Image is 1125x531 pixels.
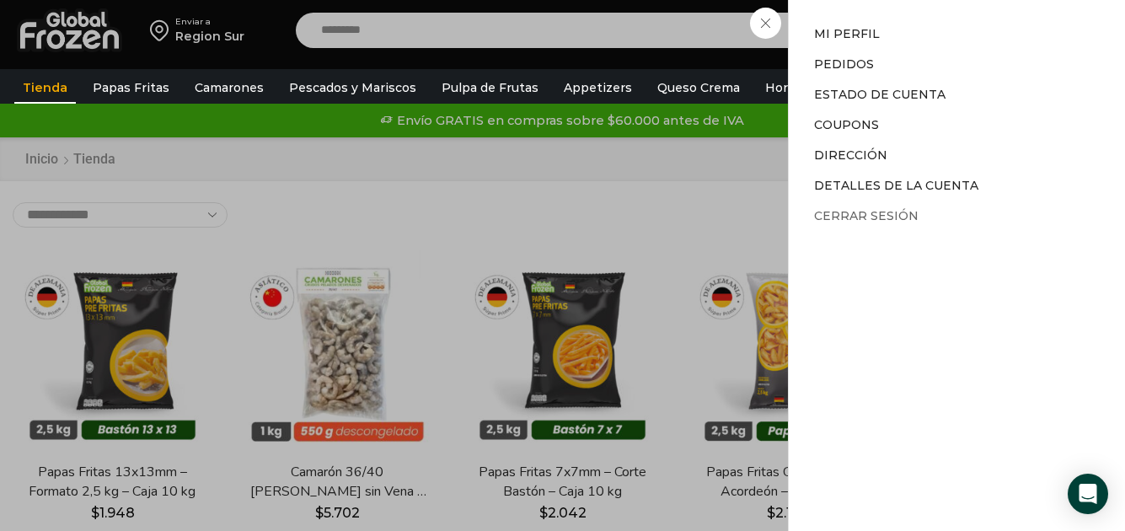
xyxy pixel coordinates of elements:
a: Pescados y Mariscos [281,72,425,104]
a: Hortalizas [757,72,836,104]
a: Queso Crema [649,72,748,104]
a: Pedidos [814,56,874,72]
a: Mi perfil [814,26,880,41]
a: Estado de Cuenta [814,87,946,102]
a: Detalles de la cuenta [814,178,978,193]
a: Papas Fritas [84,72,178,104]
a: Pulpa de Frutas [433,72,547,104]
a: Appetizers [555,72,640,104]
a: Cerrar sesión [814,208,919,223]
a: Tienda [14,72,76,104]
a: Dirección [814,147,887,163]
a: Coupons [814,117,879,132]
a: Camarones [186,72,272,104]
div: Open Intercom Messenger [1068,474,1108,514]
